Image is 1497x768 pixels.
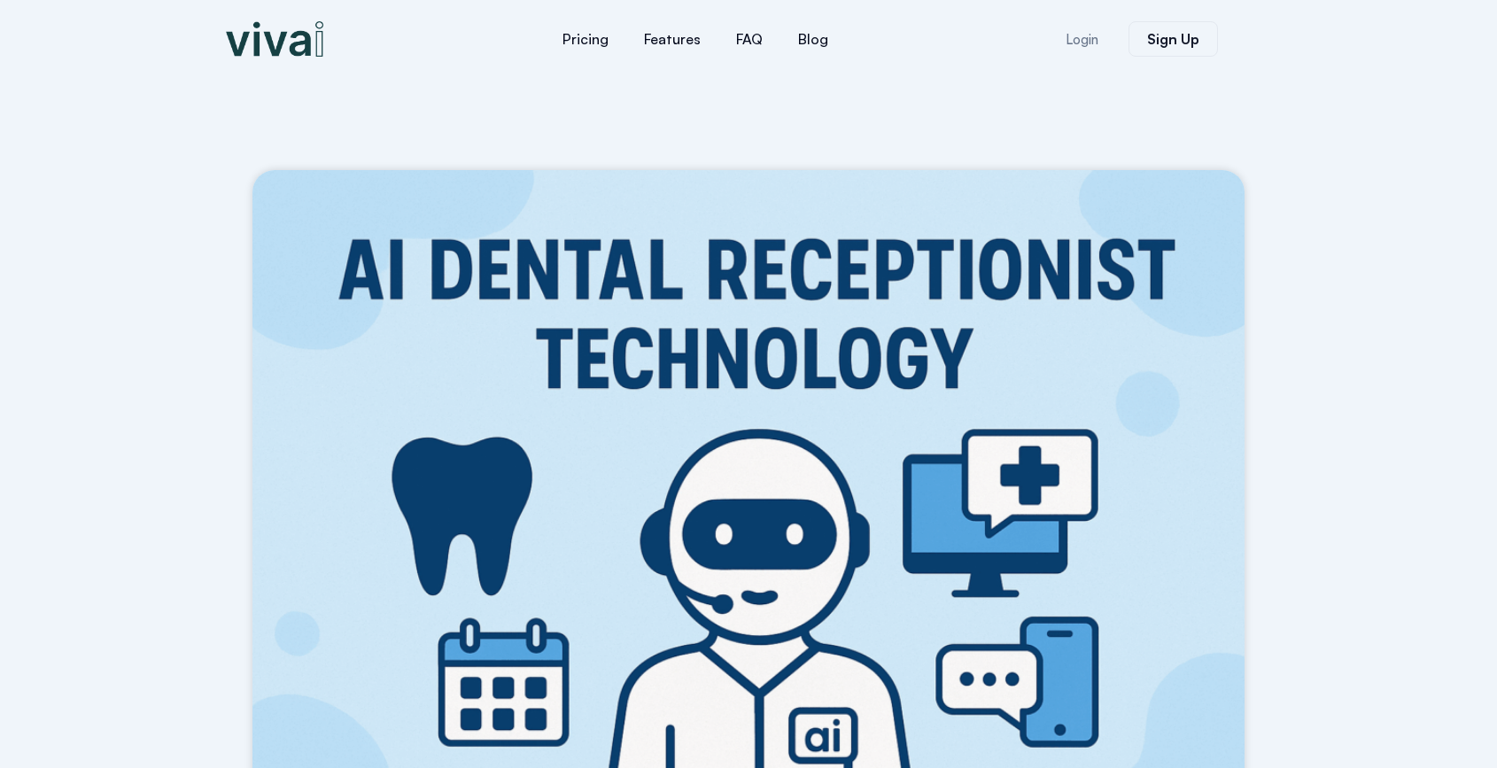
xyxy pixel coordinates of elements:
a: Blog [780,18,846,60]
a: Sign Up [1129,21,1218,57]
nav: Menu [438,18,952,60]
a: FAQ [718,18,780,60]
a: Pricing [545,18,626,60]
span: Sign Up [1147,32,1199,46]
a: Login [1044,22,1120,57]
a: Features [626,18,718,60]
span: Login [1066,33,1098,46]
